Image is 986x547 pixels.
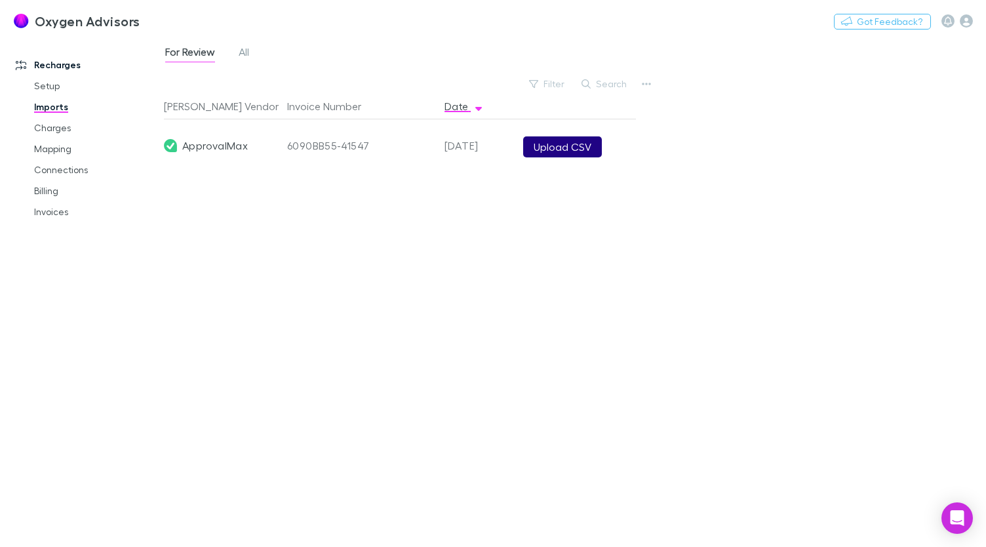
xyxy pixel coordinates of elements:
[287,119,434,172] div: 6090BB55-41547
[523,76,572,92] button: Filter
[21,96,171,117] a: Imports
[21,201,171,222] a: Invoices
[439,119,518,172] div: [DATE]
[444,93,484,119] button: Date
[5,5,148,37] a: Oxygen Advisors
[182,119,248,172] span: ApprovalMax
[21,75,171,96] a: Setup
[21,117,171,138] a: Charges
[239,45,249,62] span: All
[13,13,30,29] img: Oxygen Advisors's Logo
[164,139,177,152] img: ApprovalMax's Logo
[21,138,171,159] a: Mapping
[21,180,171,201] a: Billing
[165,45,215,62] span: For Review
[3,54,171,75] a: Recharges
[834,14,931,30] button: Got Feedback?
[575,76,635,92] button: Search
[523,136,602,157] button: Upload CSV
[35,13,140,29] h3: Oxygen Advisors
[164,93,294,119] button: [PERSON_NAME] Vendor
[21,159,171,180] a: Connections
[287,93,377,119] button: Invoice Number
[941,502,973,534] div: Open Intercom Messenger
